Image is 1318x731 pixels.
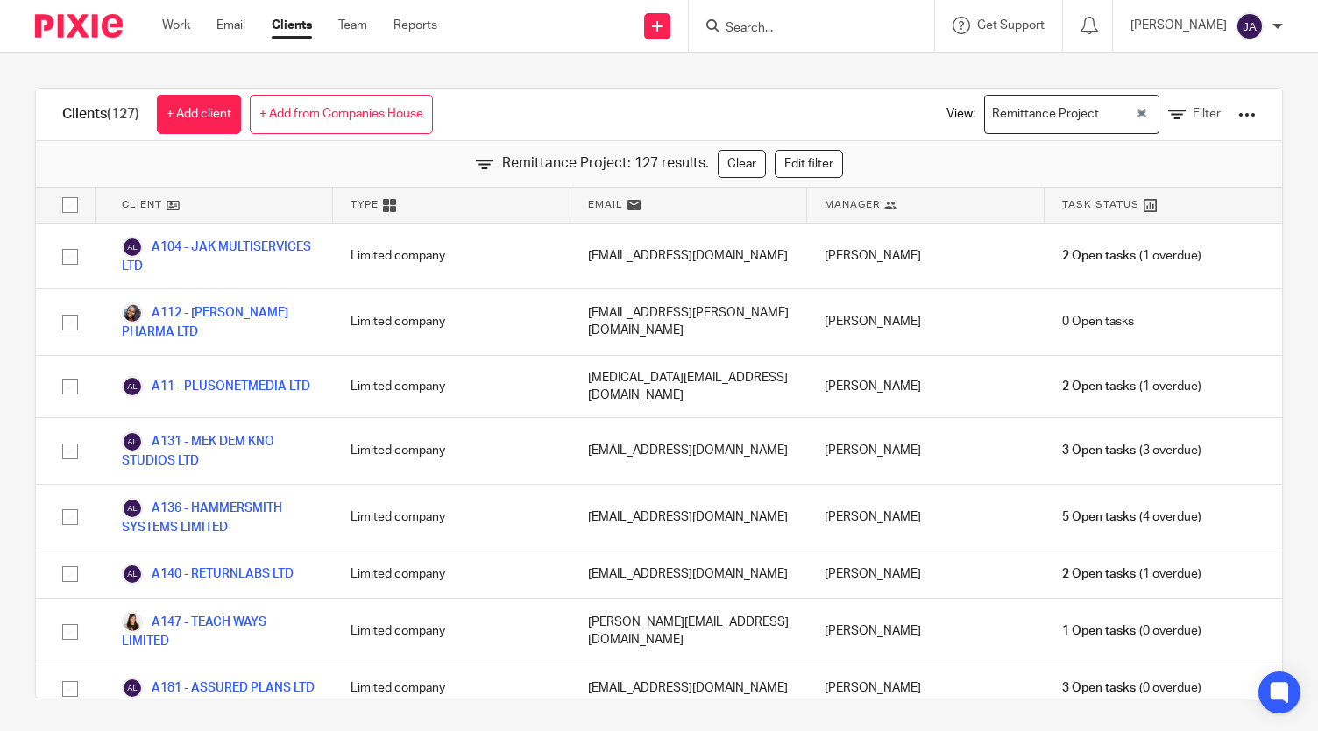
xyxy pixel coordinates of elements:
[807,418,1045,483] div: [PERSON_NAME]
[718,150,766,178] a: Clear
[333,485,570,550] div: Limited company
[570,356,808,418] div: [MEDICAL_DATA][EMAIL_ADDRESS][DOMAIN_NAME]
[1062,565,1201,583] span: (1 overdue)
[333,289,570,354] div: Limited company
[807,599,1045,664] div: [PERSON_NAME]
[724,21,882,37] input: Search
[570,550,808,598] div: [EMAIL_ADDRESS][DOMAIN_NAME]
[122,237,143,258] img: svg%3E
[807,356,1045,418] div: [PERSON_NAME]
[122,612,143,633] img: THERESA%20ANDERSSON%20(1).jpg
[122,302,315,341] a: A112 - [PERSON_NAME] PHARMA LTD
[333,550,570,598] div: Limited company
[1062,247,1136,265] span: 2 Open tasks
[1062,313,1134,330] span: 0 Open tasks
[807,224,1045,288] div: [PERSON_NAME]
[1236,12,1264,40] img: svg%3E
[570,418,808,483] div: [EMAIL_ADDRESS][DOMAIN_NAME]
[570,599,808,664] div: [PERSON_NAME][EMAIL_ADDRESS][DOMAIN_NAME]
[122,564,294,585] a: A140 - RETURNLABS LTD
[338,17,367,34] a: Team
[1130,17,1227,34] p: [PERSON_NAME]
[122,237,315,275] a: A104 - JAK MULTISERVICES LTD
[122,498,143,519] img: svg%3E
[1062,679,1136,697] span: 3 Open tasks
[122,302,143,323] img: MoriamAjala.jpeg
[333,664,570,712] div: Limited company
[250,95,433,134] a: + Add from Companies House
[122,678,143,699] img: svg%3E
[333,599,570,664] div: Limited company
[122,678,315,699] a: A181 - ASSURED PLANS LTD
[1062,622,1136,640] span: 1 Open tasks
[1193,108,1221,120] span: Filter
[333,356,570,418] div: Limited company
[502,153,709,174] span: Remittance Project: 127 results.
[1062,247,1201,265] span: (1 overdue)
[1062,508,1201,526] span: (4 overdue)
[825,197,880,212] span: Manager
[1062,679,1201,697] span: (0 overdue)
[588,197,623,212] span: Email
[157,95,241,134] a: + Add client
[122,431,143,452] img: svg%3E
[1062,378,1201,395] span: (1 overdue)
[570,289,808,354] div: [EMAIL_ADDRESS][PERSON_NAME][DOMAIN_NAME]
[62,105,139,124] h1: Clients
[984,95,1159,134] div: Search for option
[122,431,315,470] a: A131 - MEK DEM KNO STUDIOS LTD
[122,376,310,397] a: A11 - PLUSONETMEDIA LTD
[122,376,143,397] img: svg%3E
[333,224,570,288] div: Limited company
[807,550,1045,598] div: [PERSON_NAME]
[351,197,379,212] span: Type
[122,197,162,212] span: Client
[122,564,143,585] img: svg%3E
[1062,442,1136,459] span: 3 Open tasks
[807,664,1045,712] div: [PERSON_NAME]
[122,612,315,650] a: A147 - TEACH WAYS LIMITED
[333,418,570,483] div: Limited company
[272,17,312,34] a: Clients
[1062,378,1136,395] span: 2 Open tasks
[216,17,245,34] a: Email
[1105,99,1133,130] input: Search for option
[1062,442,1201,459] span: (3 overdue)
[570,485,808,550] div: [EMAIL_ADDRESS][DOMAIN_NAME]
[807,485,1045,550] div: [PERSON_NAME]
[1062,565,1136,583] span: 2 Open tasks
[1137,108,1146,122] button: Clear Selected
[53,188,87,222] input: Select all
[920,89,1256,140] div: View:
[107,107,139,121] span: (127)
[570,664,808,712] div: [EMAIL_ADDRESS][DOMAIN_NAME]
[1062,508,1136,526] span: 5 Open tasks
[35,14,123,38] img: Pixie
[977,19,1045,32] span: Get Support
[1062,622,1201,640] span: (0 overdue)
[988,99,1103,130] span: Remittance Project
[807,289,1045,354] div: [PERSON_NAME]
[1062,197,1139,212] span: Task Status
[570,224,808,288] div: [EMAIL_ADDRESS][DOMAIN_NAME]
[122,498,315,536] a: A136 - HAMMERSMITH SYSTEMS LIMITED
[162,17,190,34] a: Work
[775,150,843,178] a: Edit filter
[393,17,437,34] a: Reports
